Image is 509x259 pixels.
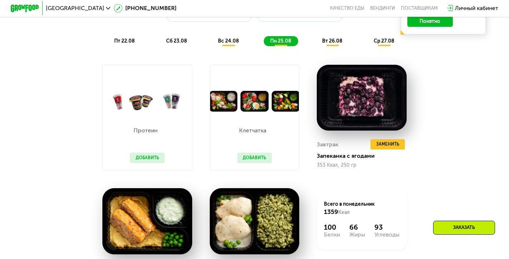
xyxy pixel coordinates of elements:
[349,232,365,238] div: Жиры
[407,16,453,27] button: Понятно
[376,141,399,148] span: Заменить
[237,128,268,133] p: Клетчатка
[322,38,342,44] span: вт 26.08
[114,38,135,44] span: пт 22.08
[338,209,350,215] span: Ккал
[46,5,104,11] span: [GEOGRAPHIC_DATA]
[370,5,395,11] a: Вендинги
[166,38,187,44] span: сб 23.08
[324,232,340,238] div: Белки
[324,208,338,216] span: 1359
[317,139,339,150] div: Завтрак
[330,5,364,11] a: Качество еды
[218,38,239,44] span: вс 24.08
[401,5,438,11] div: поставщикам
[374,232,399,238] div: Углеводы
[130,153,165,163] button: Добавить
[324,223,340,232] div: 100
[374,223,399,232] div: 93
[114,4,176,13] a: [PHONE_NUMBER]
[270,38,291,44] span: пн 25.08
[317,162,406,168] div: 353 Ккал, 250 гр
[455,4,498,13] div: Личный кабинет
[374,38,394,44] span: ср 27.08
[433,221,495,235] div: Заказать
[130,128,161,133] p: Протеин
[324,201,399,216] div: Всего в понедельник
[317,152,412,160] div: Запеканка с ягодами
[237,153,272,163] button: Добавить
[370,139,405,150] button: Заменить
[349,223,365,232] div: 66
